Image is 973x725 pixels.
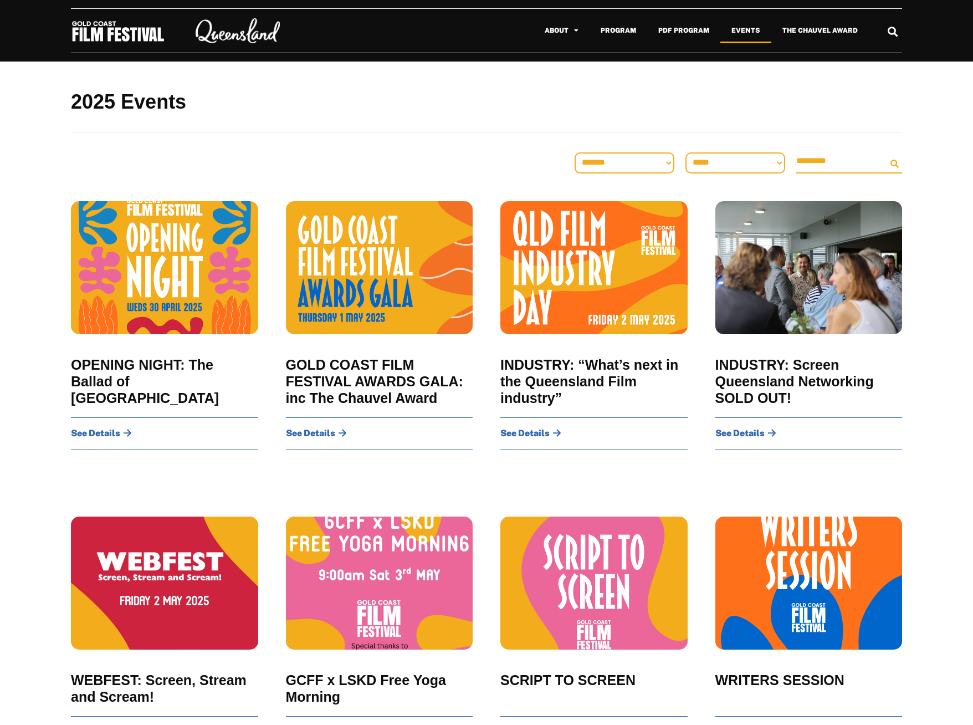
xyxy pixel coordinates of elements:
nav: Menu [306,18,869,43]
a: See Details [500,429,561,438]
a: INDUSTRY: “What’s next in the Queensland Film industry” [500,356,688,406]
a: See Details [286,429,347,438]
a: SCRIPT TO SCREEN [500,672,636,688]
h2: 2025 Events [71,89,902,115]
a: The Chauvel Award [771,18,869,43]
a: OPENING NIGHT: The Ballad of [GEOGRAPHIC_DATA] [71,356,258,406]
a: WRITERS SESSION [715,672,844,688]
a: WEBFEST: Screen, Stream and Scream! [71,672,258,705]
a: Events [720,18,771,43]
select: Sort filter [575,152,674,173]
span: See Details [71,429,120,438]
div: Search [884,22,902,40]
span: See Details [715,429,765,438]
input: Search Filter [796,149,886,173]
a: About [534,18,590,43]
a: INDUSTRY: Screen Queensland Networking SOLD OUT! [715,356,903,406]
a: PDF Program [647,18,720,43]
span: See Details [286,429,335,438]
select: Venue Filter [685,152,785,173]
a: See Details [715,429,776,438]
a: Program [590,18,647,43]
a: GOLD COAST FILM FESTIVAL AWARDS GALA: inc The Chauvel Award [286,356,473,406]
a: See Details [71,429,132,438]
span: See Details [500,429,550,438]
a: GCFF x LSKD Free Yoga Morning [286,672,473,705]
